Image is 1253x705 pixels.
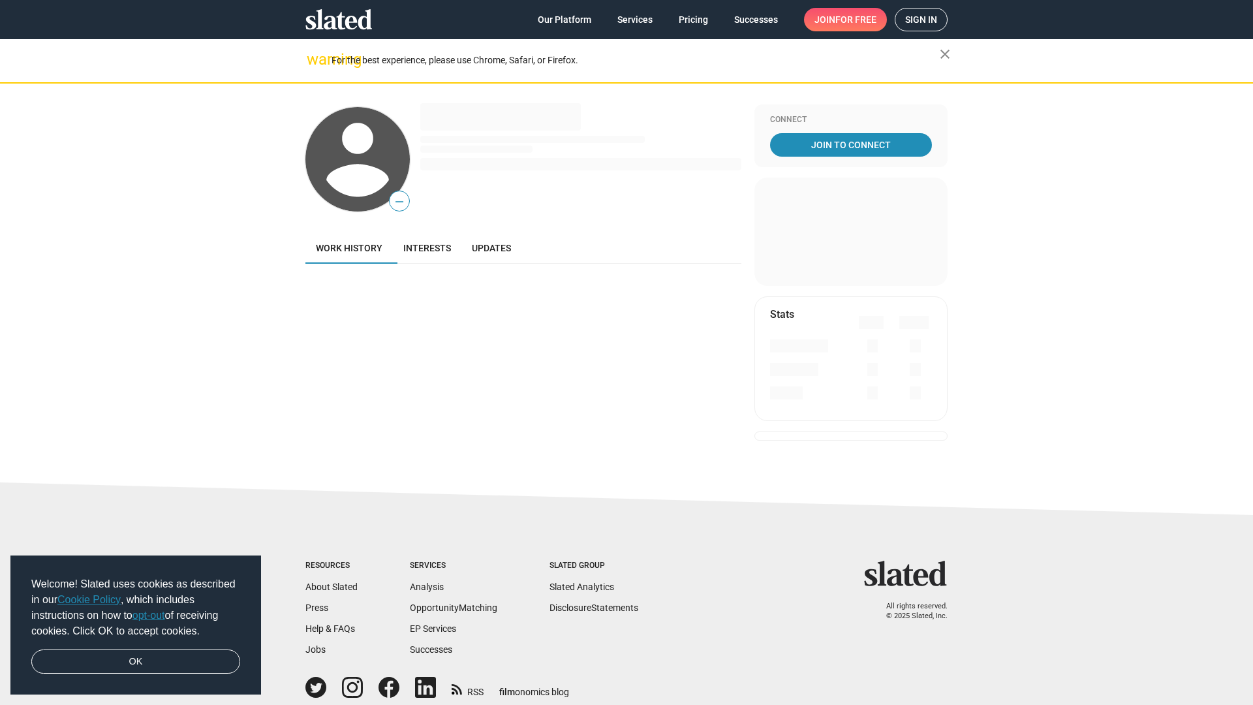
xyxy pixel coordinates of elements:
[873,602,948,621] p: All rights reserved. © 2025 Slated, Inc.
[305,644,326,655] a: Jobs
[679,8,708,31] span: Pricing
[393,232,461,264] a: Interests
[390,193,409,210] span: —
[305,582,358,592] a: About Slated
[305,603,328,613] a: Press
[452,678,484,698] a: RSS
[332,52,940,69] div: For the best experience, please use Chrome, Safari, or Firefox.
[305,623,355,634] a: Help & FAQs
[499,676,569,698] a: filmonomics blog
[770,133,932,157] a: Join To Connect
[403,243,451,253] span: Interests
[607,8,663,31] a: Services
[770,115,932,125] div: Connect
[617,8,653,31] span: Services
[804,8,887,31] a: Joinfor free
[410,644,452,655] a: Successes
[307,52,322,67] mat-icon: warning
[410,623,456,634] a: EP Services
[668,8,719,31] a: Pricing
[305,561,358,571] div: Resources
[57,594,121,605] a: Cookie Policy
[410,603,497,613] a: OpportunityMatching
[905,8,937,31] span: Sign in
[770,307,794,321] mat-card-title: Stats
[461,232,521,264] a: Updates
[499,687,515,697] span: film
[10,556,261,695] div: cookieconsent
[305,232,393,264] a: Work history
[527,8,602,31] a: Our Platform
[814,8,876,31] span: Join
[937,46,953,62] mat-icon: close
[472,243,511,253] span: Updates
[410,582,444,592] a: Analysis
[549,603,638,613] a: DisclosureStatements
[549,561,638,571] div: Slated Group
[410,561,497,571] div: Services
[132,610,165,621] a: opt-out
[31,576,240,639] span: Welcome! Slated uses cookies as described in our , which includes instructions on how to of recei...
[31,650,240,674] a: dismiss cookie message
[773,133,929,157] span: Join To Connect
[724,8,788,31] a: Successes
[835,8,876,31] span: for free
[549,582,614,592] a: Slated Analytics
[895,8,948,31] a: Sign in
[538,8,591,31] span: Our Platform
[316,243,382,253] span: Work history
[734,8,778,31] span: Successes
